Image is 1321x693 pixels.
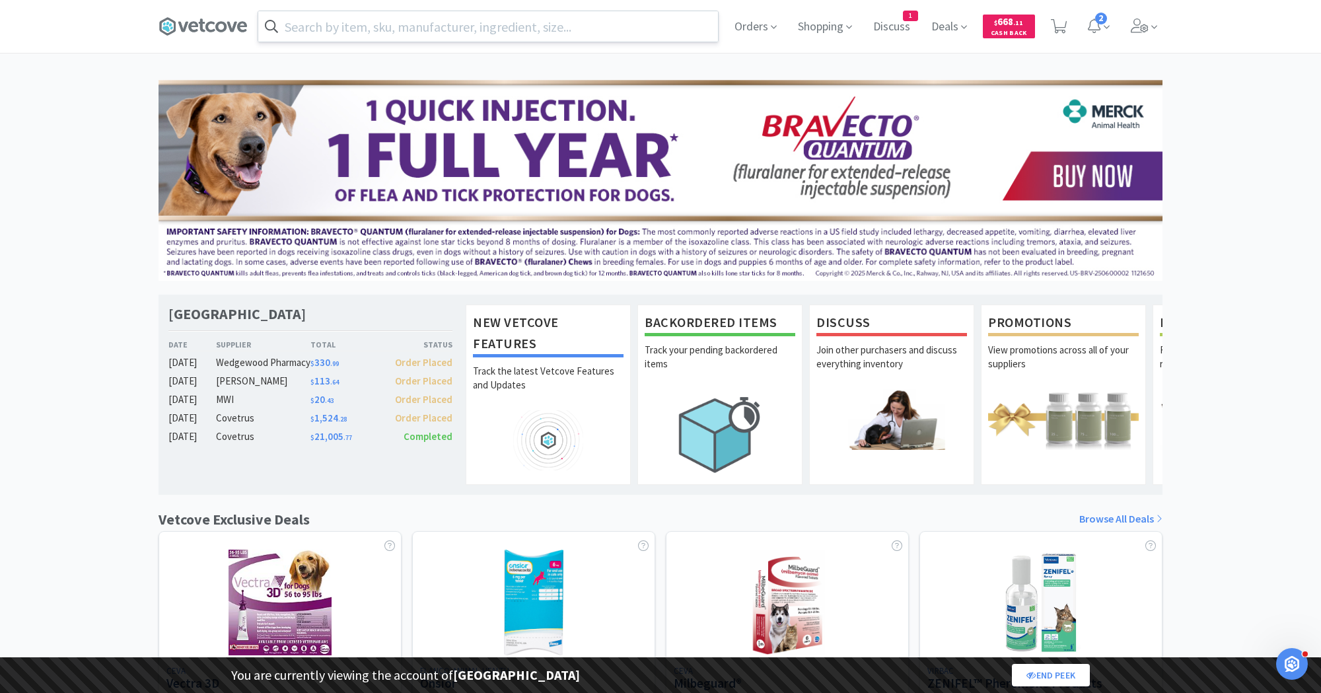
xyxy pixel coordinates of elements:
span: $ [310,433,314,442]
span: 330 [310,356,339,369]
span: 2 [1095,13,1107,24]
img: 3ffb5edee65b4d9ab6d7b0afa510b01f.jpg [159,80,1162,281]
a: Browse All Deals [1079,511,1162,528]
div: Wedgewood Pharmacy [216,355,310,371]
div: Covetrus [216,429,310,445]
img: hero_samples.png [1160,389,1310,449]
p: Request free samples on the newest veterinary products [1160,343,1310,389]
div: [DATE] [168,373,216,389]
div: [DATE] [168,355,216,371]
a: [DATE][PERSON_NAME]$113.64Order Placed [168,373,452,389]
div: Date [168,338,216,351]
img: hero_feature_roadmap.png [473,410,624,470]
img: hero_backorders.png [645,389,795,480]
span: Completed [404,430,452,443]
a: End Peek [1012,664,1090,686]
strong: [GEOGRAPHIC_DATA] [453,667,580,683]
span: Order Placed [395,412,452,424]
div: [PERSON_NAME] [216,373,310,389]
span: $ [310,396,314,405]
a: [DATE]Covetrus$21,005.77Completed [168,429,452,445]
span: Order Placed [395,375,452,387]
a: PromotionsView promotions across all of your suppliers [981,305,1146,484]
span: . 77 [343,433,352,442]
div: [DATE] [168,410,216,426]
span: $ [994,18,997,27]
span: 21,005 [310,430,352,443]
span: 113 [310,375,339,387]
div: Supplier [216,338,310,351]
span: 668 [994,15,1023,28]
span: 1,524 [310,412,347,424]
h1: New Vetcove Features [473,312,624,357]
div: [DATE] [168,429,216,445]
a: Backordered ItemsTrack your pending backordered items [637,305,803,484]
span: 20 [310,393,334,406]
div: Total [310,338,382,351]
a: [DATE]Wedgewood Pharmacy$330.99Order Placed [168,355,452,371]
a: DiscussJoin other purchasers and discuss everything inventory [809,305,974,484]
a: [DATE]MWI$20.43Order Placed [168,392,452,408]
span: . 28 [338,415,347,423]
span: . 11 [1013,18,1023,27]
p: Track the latest Vetcove Features and Updates [473,364,624,410]
div: [DATE] [168,392,216,408]
span: . 99 [330,359,339,368]
p: Join other purchasers and discuss everything inventory [816,343,967,389]
span: Order Placed [395,393,452,406]
a: $668.11Cash Back [983,9,1035,44]
span: . 64 [330,378,339,386]
a: [DATE]Covetrus$1,524.28Order Placed [168,410,452,426]
input: Search by item, sku, manufacturer, ingredient, size... [258,11,718,42]
img: hero_discuss.png [816,389,967,449]
span: 1 [904,11,917,20]
img: hero_promotions.png [988,389,1139,449]
h1: Vetcove Exclusive Deals [159,508,310,531]
a: Discuss1 [868,21,915,33]
h1: [GEOGRAPHIC_DATA] [168,305,306,324]
h1: Discuss [816,312,967,336]
a: New Vetcove FeaturesTrack the latest Vetcove Features and Updates [466,305,631,484]
h1: Backordered Items [645,312,795,336]
iframe: Intercom live chat [1276,648,1308,680]
span: $ [310,359,314,368]
h1: Free Samples [1160,312,1310,336]
p: You are currently viewing the account of [231,665,580,686]
div: Covetrus [216,410,310,426]
span: Cash Back [991,30,1027,38]
a: Free SamplesRequest free samples on the newest veterinary products [1153,305,1318,484]
span: . 43 [325,396,334,405]
div: MWI [216,392,310,408]
p: View promotions across all of your suppliers [988,343,1139,389]
span: $ [310,415,314,423]
div: Status [381,338,452,351]
h1: Promotions [988,312,1139,336]
p: Track your pending backordered items [645,343,795,389]
span: $ [310,378,314,386]
span: Order Placed [395,356,452,369]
